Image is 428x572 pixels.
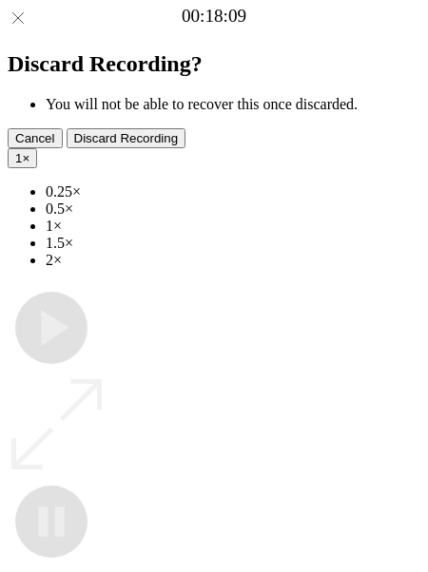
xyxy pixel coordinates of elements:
[46,200,420,218] li: 0.5×
[46,252,420,269] li: 2×
[46,235,420,252] li: 1.5×
[8,128,63,148] button: Cancel
[182,6,246,27] a: 00:18:09
[46,218,420,235] li: 1×
[8,51,420,77] h2: Discard Recording?
[15,151,22,165] span: 1
[46,96,420,113] li: You will not be able to recover this once discarded.
[8,148,37,168] button: 1×
[67,128,186,148] button: Discard Recording
[46,183,420,200] li: 0.25×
